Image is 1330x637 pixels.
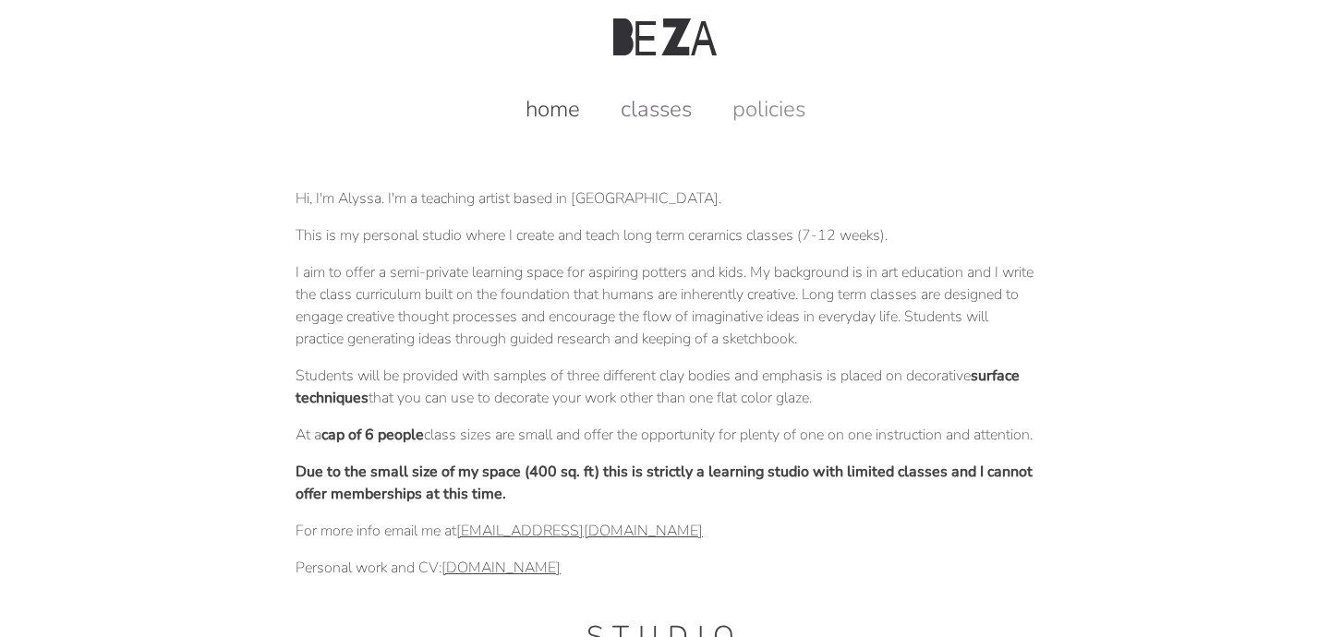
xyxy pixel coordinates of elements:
[602,94,710,124] a: classes
[296,520,1034,542] p: For more info email me at
[296,424,1034,446] p: At a class sizes are small and offer the opportunity for plenty of one on one instruction and att...
[456,521,703,541] a: [EMAIL_ADDRESS][DOMAIN_NAME]
[714,94,824,124] a: policies
[613,18,717,55] img: Beza Studio Logo
[296,557,1034,579] p: Personal work and CV:
[507,94,598,124] a: home
[296,261,1034,350] p: I aim to offer a semi-private learning space for aspiring potters and kids. My background is in a...
[296,462,1033,504] strong: Due to the small size of my space (400 sq. ft) this is strictly a learning studio with limited cl...
[296,187,1034,210] p: Hi, I'm Alyssa. I'm a teaching artist based in [GEOGRAPHIC_DATA].
[296,224,1034,246] p: This is my personal studio where I create and teach long term ceramics classes (7-12 weeks).
[296,366,1020,408] strong: surface techniques
[321,425,424,445] strong: cap of 6 people
[441,558,561,578] a: [DOMAIN_NAME]
[296,365,1034,409] p: Students will be provided with samples of three different clay bodies and emphasis is placed on d...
